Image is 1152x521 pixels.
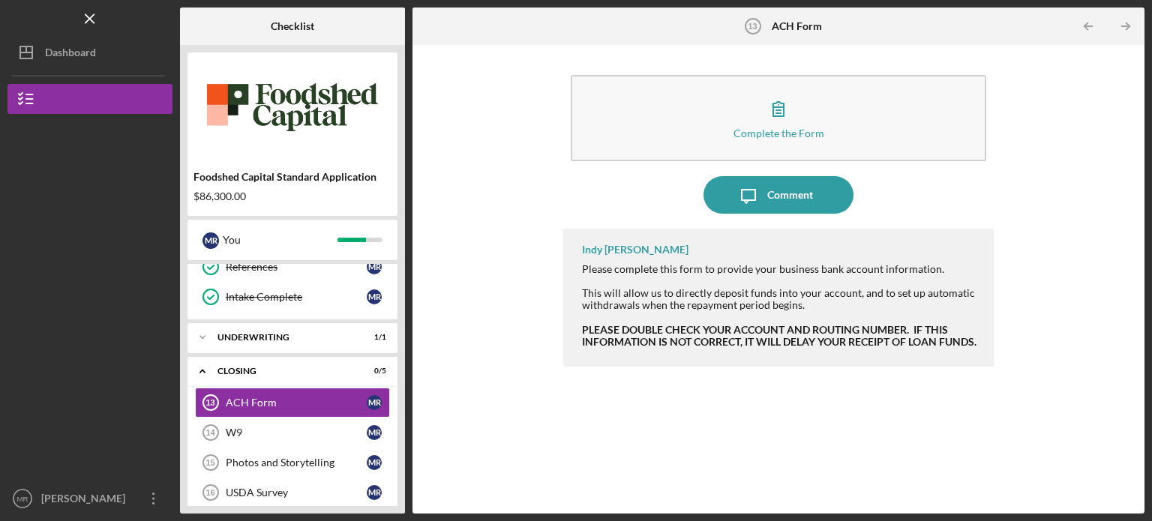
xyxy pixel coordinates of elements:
div: Dashboard [45,37,96,71]
b: Checklist [271,20,314,32]
button: MR[PERSON_NAME] [7,484,172,514]
div: M R [367,455,382,470]
b: ACH Form [772,20,822,32]
div: Indy [PERSON_NAME] [582,244,688,256]
a: 13ACH FormMR [195,388,390,418]
div: M R [367,485,382,500]
img: Product logo [187,60,397,150]
tspan: 13 [205,398,214,407]
button: Dashboard [7,37,172,67]
button: Comment [703,176,853,214]
div: Photos and Storytelling [226,457,367,469]
div: Complete the Form [733,127,824,139]
div: [PERSON_NAME] [37,484,135,517]
button: Complete the Form [571,75,986,161]
a: ReferencesMR [195,252,390,282]
div: M R [367,425,382,440]
tspan: 13 [748,22,757,31]
div: M R [202,232,219,249]
div: 1 / 1 [359,333,386,342]
div: Comment [767,176,813,214]
a: 16USDA SurveyMR [195,478,390,508]
strong: PLEASE DOUBLE CHECK YOUR ACCOUNT AND ROUTING NUMBER. IF THIS INFORMATION IS NOT CORRECT, IT WILL ... [582,323,976,348]
div: M R [367,289,382,304]
div: Underwriting [217,333,349,342]
a: 15Photos and StorytellingMR [195,448,390,478]
div: ACH Form [226,397,367,409]
text: MR [17,495,28,503]
div: Intake Complete [226,291,367,303]
a: Intake CompleteMR [195,282,390,312]
tspan: 14 [205,428,215,437]
div: M R [367,395,382,410]
tspan: 16 [205,488,214,497]
div: Foodshed Capital Standard Application [193,171,391,183]
div: Closing [217,367,349,376]
div: W9 [226,427,367,439]
div: Please complete this form to provide your business bank account information. This will allow us t... [582,263,979,311]
a: 14W9MR [195,418,390,448]
div: M R [367,259,382,274]
div: $86,300.00 [193,190,391,202]
tspan: 15 [205,458,214,467]
div: USDA Survey [226,487,367,499]
div: You [223,227,337,253]
div: 0 / 5 [359,367,386,376]
div: References [226,261,367,273]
